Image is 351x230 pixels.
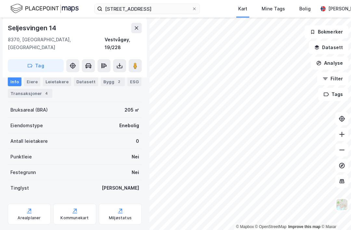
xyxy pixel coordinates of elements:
img: Z [336,198,348,211]
button: Tag [8,59,64,72]
div: Transaksjoner [8,89,52,98]
div: Kart [238,5,247,13]
div: Eiere [24,77,40,86]
button: Analyse [311,57,348,70]
div: ESG [127,77,141,86]
iframe: Chat Widget [318,199,351,230]
a: OpenStreetMap [255,224,287,229]
div: Nei [132,169,139,176]
div: Punktleie [10,153,32,161]
a: Improve this map [288,224,320,229]
input: Søk på adresse, matrikkel, gårdeiere, leietakere eller personer [102,4,192,14]
div: Bruksareal (BRA) [10,106,48,114]
div: Leietakere [43,77,71,86]
div: Nei [132,153,139,161]
div: Mine Tags [262,5,285,13]
div: 4 [43,90,50,97]
div: 205 ㎡ [124,106,139,114]
div: Seljesvingen 14 [8,23,58,33]
div: Arealplaner [18,215,41,221]
div: [PERSON_NAME] [102,184,139,192]
div: Bolig [299,5,311,13]
div: Tinglyst [10,184,29,192]
button: Bokmerker [305,25,348,38]
div: Vestvågøy, 19/228 [105,36,142,51]
div: Datasett [74,77,98,86]
div: Eiendomstype [10,122,43,129]
button: Datasett [309,41,348,54]
div: Bygg [101,77,125,86]
div: 2 [116,78,122,85]
div: Miljøstatus [109,215,132,221]
div: Enebolig [119,122,139,129]
div: Info [8,77,21,86]
div: Kontrollprogram for chat [318,199,351,230]
button: Tags [318,88,348,101]
div: Kommunekart [60,215,89,221]
img: logo.f888ab2527a4732fd821a326f86c7f29.svg [10,3,79,14]
div: Antall leietakere [10,137,48,145]
a: Mapbox [236,224,254,229]
div: 0 [136,137,139,145]
div: 8370, [GEOGRAPHIC_DATA], [GEOGRAPHIC_DATA] [8,36,105,51]
div: Festegrunn [10,169,36,176]
button: Filter [317,72,348,85]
